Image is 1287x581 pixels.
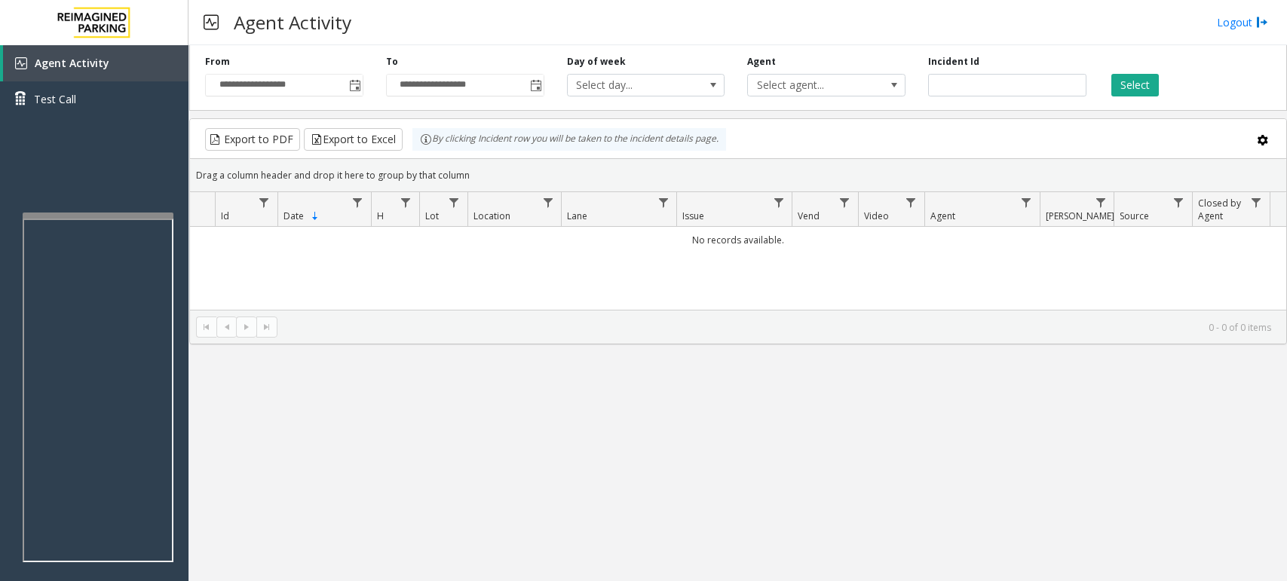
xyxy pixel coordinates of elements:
[3,45,188,81] a: Agent Activity
[396,192,416,213] a: H Filter Menu
[204,4,219,41] img: pageIcon
[1090,192,1111,213] a: Parker Filter Menu
[348,192,368,213] a: Date Filter Menu
[928,55,979,69] label: Incident Id
[15,57,27,69] img: 'icon'
[1217,14,1268,30] a: Logout
[1046,209,1114,222] span: [PERSON_NAME]
[205,55,230,69] label: From
[346,75,363,96] span: Toggle popup
[747,55,776,69] label: Agent
[226,4,359,41] h3: Agent Activity
[768,192,789,213] a: Issue Filter Menu
[35,56,109,70] span: Agent Activity
[287,321,1271,334] kendo-pager-info: 0 - 0 of 0 items
[190,227,1286,253] td: No records available.
[567,55,626,69] label: Day of week
[1120,209,1149,222] span: Source
[567,209,587,222] span: Lane
[864,209,889,222] span: Video
[377,209,384,222] span: H
[254,192,274,213] a: Id Filter Menu
[568,75,693,96] span: Select day...
[798,209,820,222] span: Vend
[205,128,300,151] button: Export to PDF
[1198,197,1241,222] span: Closed by Agent
[538,192,558,213] a: Location Filter Menu
[283,209,304,222] span: Date
[304,128,403,151] button: Export to Excel
[1016,192,1037,213] a: Agent Filter Menu
[901,192,921,213] a: Video Filter Menu
[930,209,955,222] span: Agent
[473,209,510,222] span: Location
[425,209,439,222] span: Lot
[34,91,76,107] span: Test Call
[1111,74,1159,96] button: Select
[386,55,398,69] label: To
[190,162,1286,188] div: Drag a column header and drop it here to group by that column
[444,192,464,213] a: Lot Filter Menu
[653,192,673,213] a: Lane Filter Menu
[420,133,432,145] img: infoIcon.svg
[1168,192,1188,213] a: Source Filter Menu
[412,128,726,151] div: By clicking Incident row you will be taken to the incident details page.
[190,192,1286,310] div: Data table
[527,75,544,96] span: Toggle popup
[748,75,873,96] span: Select agent...
[835,192,855,213] a: Vend Filter Menu
[221,209,229,222] span: Id
[309,210,321,222] span: Sortable
[1246,192,1267,213] a: Closed by Agent Filter Menu
[1256,14,1268,30] img: logout
[682,209,704,222] span: Issue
